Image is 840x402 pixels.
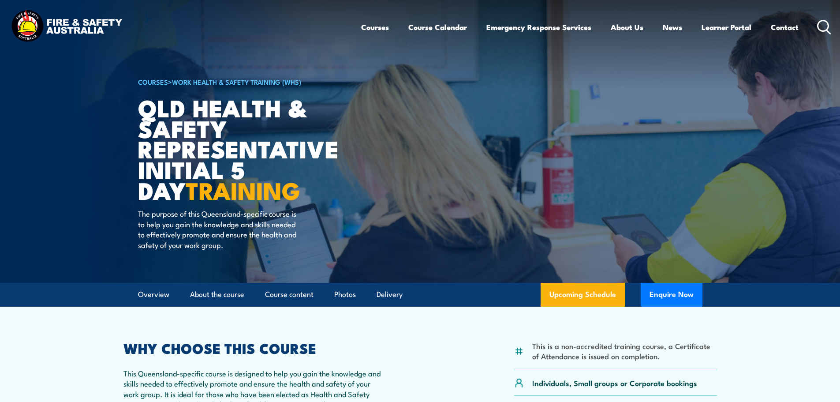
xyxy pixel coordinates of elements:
li: This is a non-accredited training course, a Certificate of Attendance is issued on completion. [532,341,717,361]
h6: > [138,76,356,87]
a: Course content [265,283,314,306]
a: Photos [334,283,356,306]
a: Contact [771,15,799,39]
p: The purpose of this Queensland-specific course is to help you gain the knowledge and skills neede... [138,208,299,250]
h1: QLD Health & Safety Representative Initial 5 Day [138,97,356,200]
a: Overview [138,283,169,306]
h2: WHY CHOOSE THIS COURSE [123,342,381,354]
p: Individuals, Small groups or Corporate bookings [532,378,697,388]
a: About Us [611,15,643,39]
a: Work Health & Safety Training (WHS) [172,77,301,86]
a: Courses [361,15,389,39]
strong: TRAINING [186,171,300,208]
a: Learner Portal [702,15,751,39]
button: Enquire Now [641,283,702,307]
a: Emergency Response Services [486,15,591,39]
a: COURSES [138,77,168,86]
a: Upcoming Schedule [541,283,625,307]
a: Delivery [377,283,403,306]
a: Course Calendar [408,15,467,39]
a: News [663,15,682,39]
a: About the course [190,283,244,306]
